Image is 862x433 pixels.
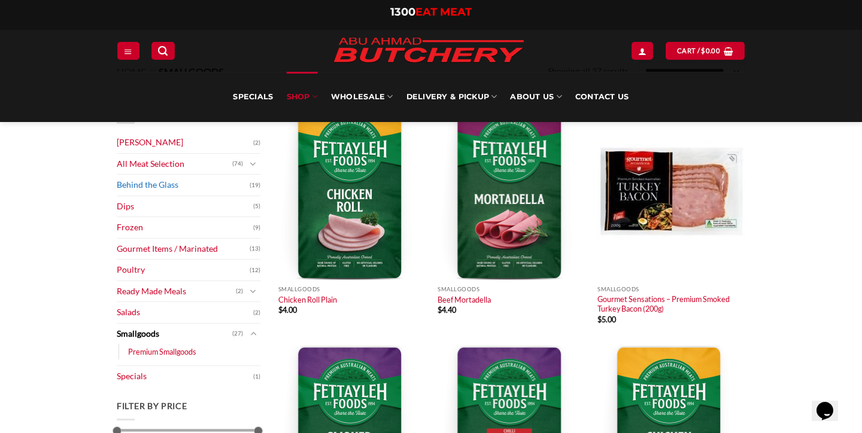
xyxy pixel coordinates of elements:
a: 1300EAT MEAT [390,5,472,19]
img: Chicken Roll Plain [278,103,426,280]
p: Smallgoods [597,286,745,292]
a: Search [151,42,174,59]
a: Menu [117,42,139,59]
span: Cart / [677,45,720,56]
a: Specials [117,366,253,387]
a: Frozen [117,217,253,238]
span: (1) [253,368,260,386]
span: Filter by price [117,401,187,411]
button: Toggle [246,327,260,340]
a: [PERSON_NAME] [117,132,253,153]
bdi: 0.00 [701,47,720,54]
p: Smallgoods [278,286,426,292]
a: Wholesale [331,72,393,122]
span: (27) [232,325,243,343]
a: View cart [666,42,745,59]
span: (2) [236,282,243,300]
a: Login [632,42,653,59]
span: (13) [250,240,260,258]
a: Salads [117,302,253,323]
a: About Us [510,72,561,122]
bdi: 4.40 [438,305,456,315]
span: (9) [253,219,260,237]
img: Beef Mortadella [438,103,585,280]
span: $ [438,305,442,315]
a: Premium Smallgoods [128,344,196,359]
a: Smallgoods [117,324,232,344]
a: Specials [233,72,273,122]
button: Toggle [246,285,260,298]
img: Gourmet Sensations – Premium Smoked Turkey Bacon (200g) [597,103,745,280]
bdi: 5.00 [597,315,616,324]
span: $ [278,305,283,315]
iframe: chat widget [812,385,850,421]
a: Chicken Roll Plain [278,295,337,304]
a: Delivery & Pickup [406,72,497,122]
span: $ [701,45,705,56]
a: Gourmet Sensations – Premium Smoked Turkey Bacon (200g) [597,294,745,314]
a: All Meat Selection [117,154,232,175]
span: (5) [253,197,260,215]
a: Dips [117,196,253,217]
img: Abu Ahmad Butchery [324,30,533,72]
p: Smallgoods [438,286,585,292]
span: (2) [253,304,260,322]
span: (12) [250,261,260,279]
bdi: 4.00 [278,305,297,315]
button: Toggle [246,157,260,170]
a: Ready Made Meals [117,281,236,302]
a: Behind the Glass [117,175,250,196]
span: $ [597,315,602,324]
a: Contact Us [575,72,629,122]
span: EAT MEAT [415,5,472,19]
span: 1300 [390,5,415,19]
a: Gourmet Items / Marinated [117,239,250,260]
span: (2) [253,134,260,152]
a: Poultry [117,260,250,280]
span: (74) [232,155,243,173]
span: (19) [250,176,260,194]
a: Beef Mortadella [438,295,491,304]
a: SHOP [287,72,318,122]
